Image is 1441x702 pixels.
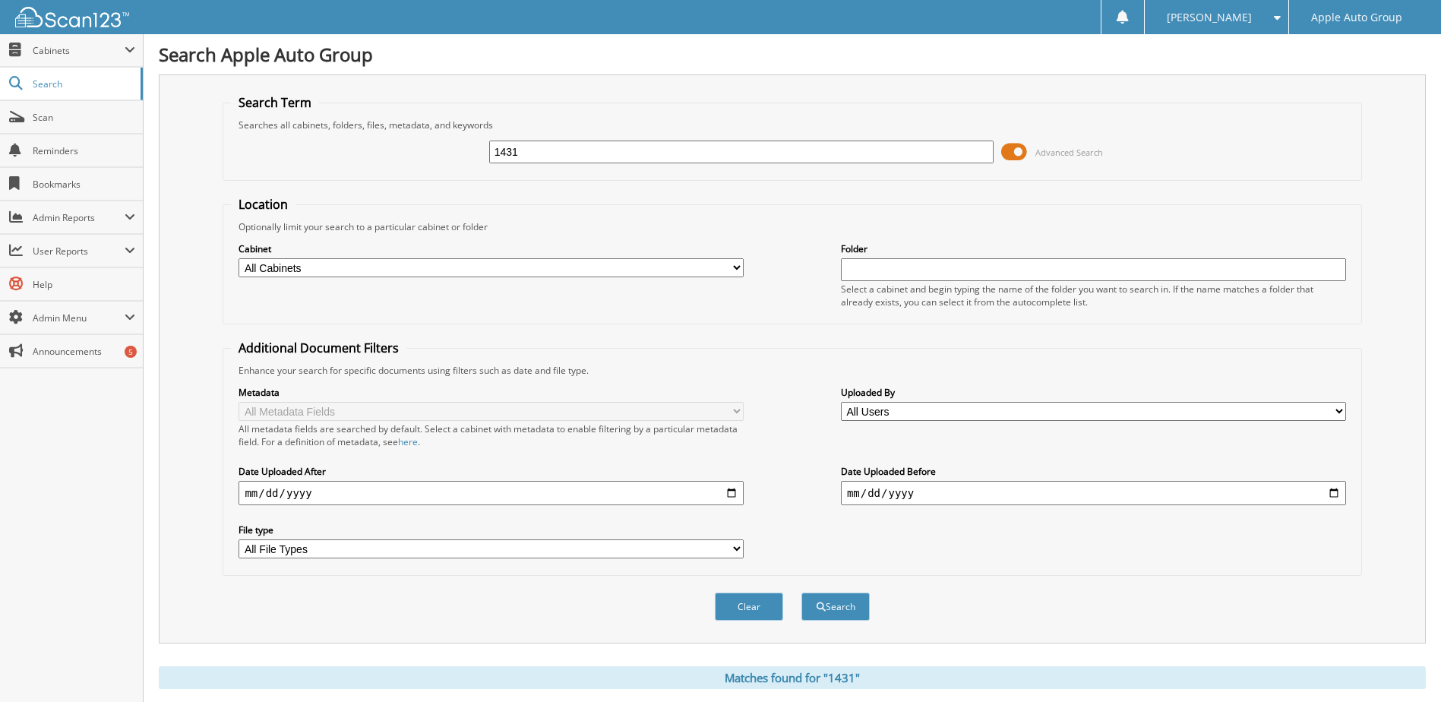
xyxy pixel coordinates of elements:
[715,593,783,621] button: Clear
[231,196,295,213] legend: Location
[231,364,1353,377] div: Enhance your search for specific documents using filters such as date and file type.
[801,593,870,621] button: Search
[398,435,418,448] a: here
[33,77,133,90] span: Search
[33,44,125,57] span: Cabinets
[33,245,125,258] span: User Reports
[231,340,406,356] legend: Additional Document Filters
[239,481,744,505] input: start
[239,523,744,536] label: File type
[1167,13,1252,22] span: [PERSON_NAME]
[841,465,1346,478] label: Date Uploaded Before
[841,386,1346,399] label: Uploaded By
[33,178,135,191] span: Bookmarks
[231,94,319,111] legend: Search Term
[239,422,744,448] div: All metadata fields are searched by default. Select a cabinet with metadata to enable filtering b...
[15,7,129,27] img: scan123-logo-white.svg
[159,666,1426,689] div: Matches found for "1431"
[841,242,1346,255] label: Folder
[33,311,125,324] span: Admin Menu
[33,144,135,157] span: Reminders
[33,278,135,291] span: Help
[231,220,1353,233] div: Optionally limit your search to a particular cabinet or folder
[33,111,135,124] span: Scan
[125,346,137,358] div: 5
[159,42,1426,67] h1: Search Apple Auto Group
[231,119,1353,131] div: Searches all cabinets, folders, files, metadata, and keywords
[33,345,135,358] span: Announcements
[33,211,125,224] span: Admin Reports
[239,386,744,399] label: Metadata
[239,242,744,255] label: Cabinet
[841,283,1346,308] div: Select a cabinet and begin typing the name of the folder you want to search in. If the name match...
[1035,147,1103,158] span: Advanced Search
[239,465,744,478] label: Date Uploaded After
[841,481,1346,505] input: end
[1311,13,1402,22] span: Apple Auto Group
